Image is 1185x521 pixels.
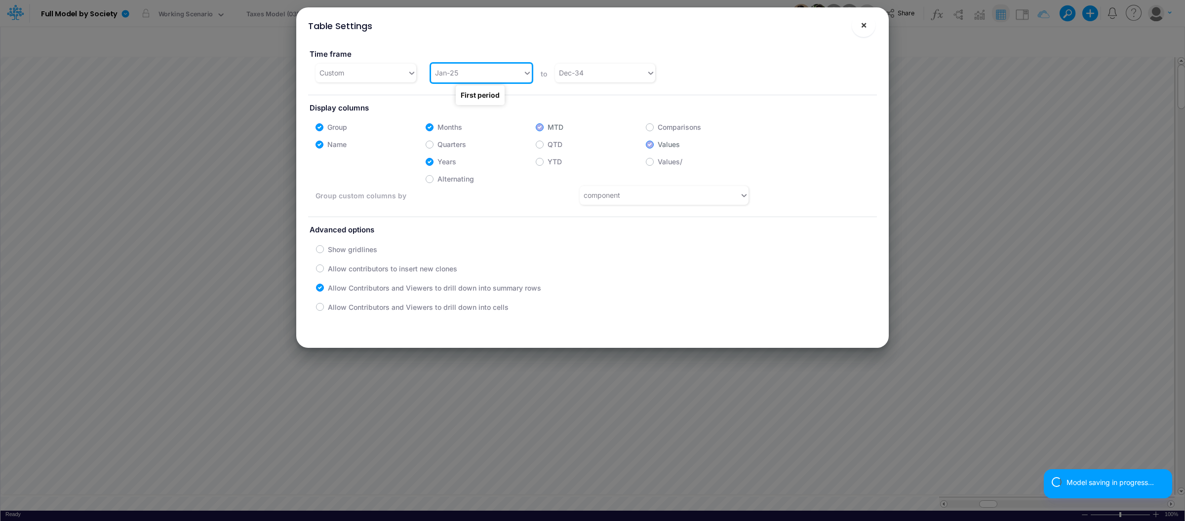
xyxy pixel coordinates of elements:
div: Model saving in progress... [1066,477,1164,487]
label: Show gridlines [328,244,377,255]
label: MTD [548,122,563,132]
label: Advanced options [308,221,877,239]
strong: First period [461,91,500,99]
label: Quarters [437,139,466,149]
label: Group custom columns by [316,190,462,201]
label: Time frame [308,45,585,64]
div: Dec-34 [559,68,584,78]
div: component [584,190,620,200]
label: Allow Contributors and Viewers to drill down into summary rows [328,283,541,293]
label: YTD [548,156,562,167]
label: Months [437,122,462,132]
div: Jan-25 [435,68,458,78]
label: Alternating [437,174,474,184]
div: Custom [319,68,344,78]
label: Display columns [308,99,877,117]
label: to [539,69,548,79]
label: Values [658,139,680,149]
label: Name [327,139,347,149]
label: Years [437,156,456,167]
label: QTD [548,139,562,149]
label: Comparisons [658,122,701,132]
div: Table Settings [308,19,372,33]
label: Allow Contributors and Viewers to drill down into cells [328,302,509,312]
label: Group [327,122,347,132]
label: Values/ [658,156,682,167]
span: × [861,19,867,31]
button: Close [852,13,875,37]
label: Allow contributors to insert new clones [328,263,457,274]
